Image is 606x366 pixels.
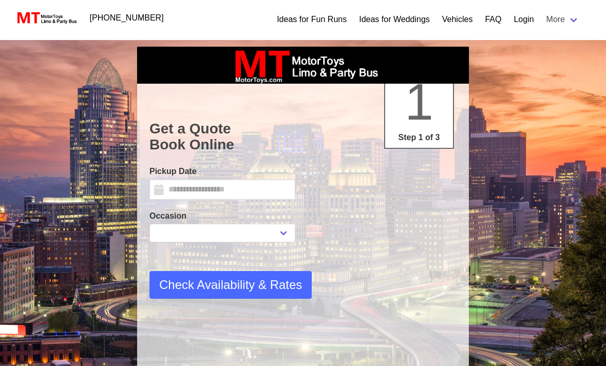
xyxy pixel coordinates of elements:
[405,73,433,130] span: 1
[159,276,302,294] span: Check Availability & Rates
[514,13,534,26] a: Login
[442,13,473,26] a: Vehicles
[226,47,380,84] img: box_logo_brand.jpeg
[149,271,312,299] button: Check Availability & Rates
[540,9,585,30] a: More
[149,121,457,153] h1: Get a Quote Book Online
[149,165,295,178] label: Pickup Date
[149,210,295,222] label: Occasion
[277,13,347,26] a: Ideas for Fun Runs
[84,8,170,28] a: [PHONE_NUMBER]
[14,11,78,25] img: MotorToys Logo
[389,131,449,144] p: Step 1 of 3
[359,13,430,26] a: Ideas for Weddings
[485,13,501,26] a: FAQ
